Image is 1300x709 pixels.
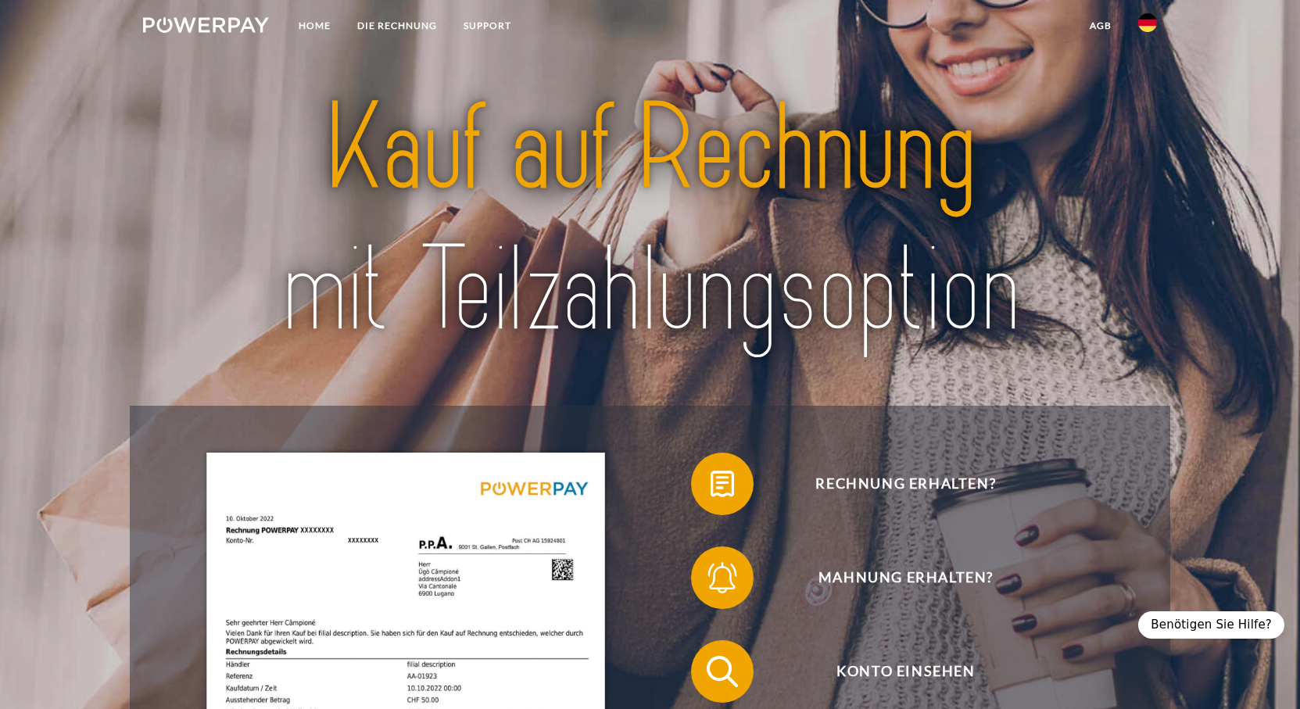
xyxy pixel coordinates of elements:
a: SUPPORT [450,12,525,40]
button: Rechnung erhalten? [691,453,1098,515]
button: Mahnung erhalten? [691,546,1098,609]
a: agb [1076,12,1125,40]
img: qb_bell.svg [703,558,742,597]
img: de [1138,13,1157,32]
span: Konto einsehen [714,640,1098,703]
img: title-powerpay_de.svg [193,71,1107,369]
img: qb_search.svg [703,652,742,691]
img: qb_bill.svg [703,464,742,503]
span: Mahnung erhalten? [714,546,1098,609]
div: Benötigen Sie Hilfe? [1138,611,1284,639]
a: Home [285,12,344,40]
button: Konto einsehen [691,640,1098,703]
a: DIE RECHNUNG [344,12,450,40]
img: logo-powerpay-white.svg [143,17,269,33]
span: Rechnung erhalten? [714,453,1098,515]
